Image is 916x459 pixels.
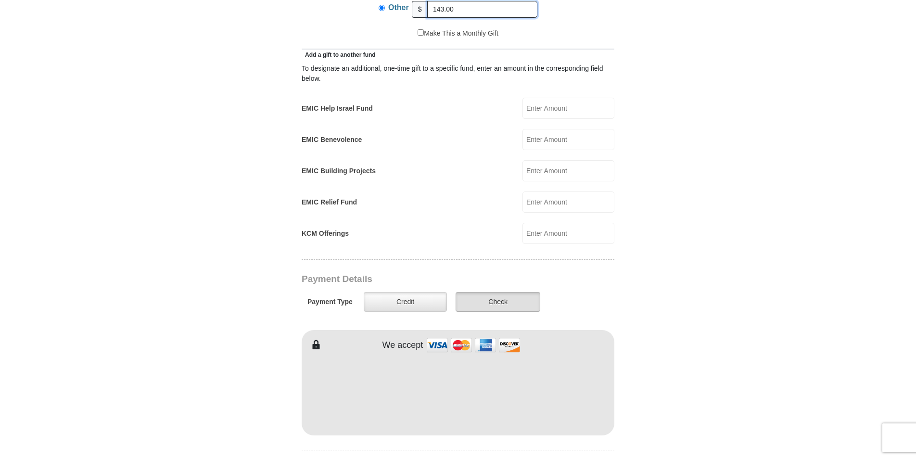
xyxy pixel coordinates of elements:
[522,129,614,150] input: Enter Amount
[418,29,424,36] input: Make This a Monthly Gift
[382,340,423,351] h4: We accept
[307,298,353,306] h5: Payment Type
[522,223,614,244] input: Enter Amount
[302,197,357,207] label: EMIC Relief Fund
[302,103,373,114] label: EMIC Help Israel Fund
[522,160,614,181] input: Enter Amount
[522,191,614,213] input: Enter Amount
[418,28,498,38] label: Make This a Monthly Gift
[456,292,540,312] label: Check
[302,166,376,176] label: EMIC Building Projects
[364,292,447,312] label: Credit
[302,51,376,58] span: Add a gift to another fund
[302,229,349,239] label: KCM Offerings
[425,335,522,356] img: credit cards accepted
[412,1,428,18] span: $
[302,64,614,84] div: To designate an additional, one-time gift to a specific fund, enter an amount in the correspondin...
[302,135,362,145] label: EMIC Benevolence
[302,274,547,285] h3: Payment Details
[388,3,409,12] span: Other
[522,98,614,119] input: Enter Amount
[427,1,537,18] input: Other Amount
